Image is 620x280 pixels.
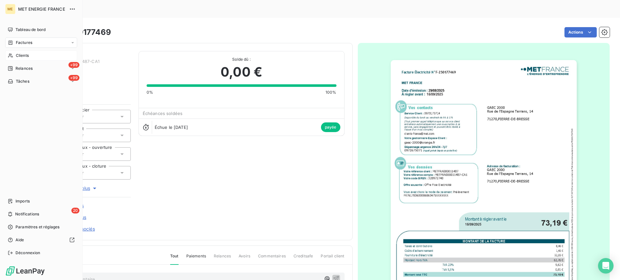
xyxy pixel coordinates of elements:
[221,62,262,82] span: 0,00 €
[564,27,597,37] button: Actions
[71,208,79,213] span: 20
[143,111,183,116] span: Échéances soldées
[239,253,250,264] span: Avoirs
[147,89,153,95] span: 0%
[15,224,59,230] span: Paramètres et réglages
[16,40,32,46] span: Factures
[51,59,131,64] span: METFRA000011487-CA1
[147,57,336,62] span: Solde dû :
[170,253,179,265] span: Tout
[68,62,79,68] span: +99
[15,27,46,33] span: Tableau de bord
[15,198,30,204] span: Imports
[325,89,336,95] span: 100%
[294,253,313,264] span: Creditsafe
[15,66,33,71] span: Relances
[598,258,614,274] div: Open Intercom Messenger
[321,253,344,264] span: Portail client
[186,253,206,264] span: Paiements
[15,250,40,256] span: Déconnexion
[60,26,111,38] h3: F-250177469
[5,235,77,245] a: Aide
[39,185,131,192] button: Voir plus
[16,53,29,58] span: Clients
[214,253,231,264] span: Relances
[72,185,98,192] span: Voir plus
[321,122,340,132] span: payée
[5,266,45,276] img: Logo LeanPay
[16,78,29,84] span: Tâches
[155,125,188,130] span: Échue le [DATE]
[15,211,39,217] span: Notifications
[68,75,79,81] span: +99
[15,237,24,243] span: Aide
[258,253,286,264] span: Commentaires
